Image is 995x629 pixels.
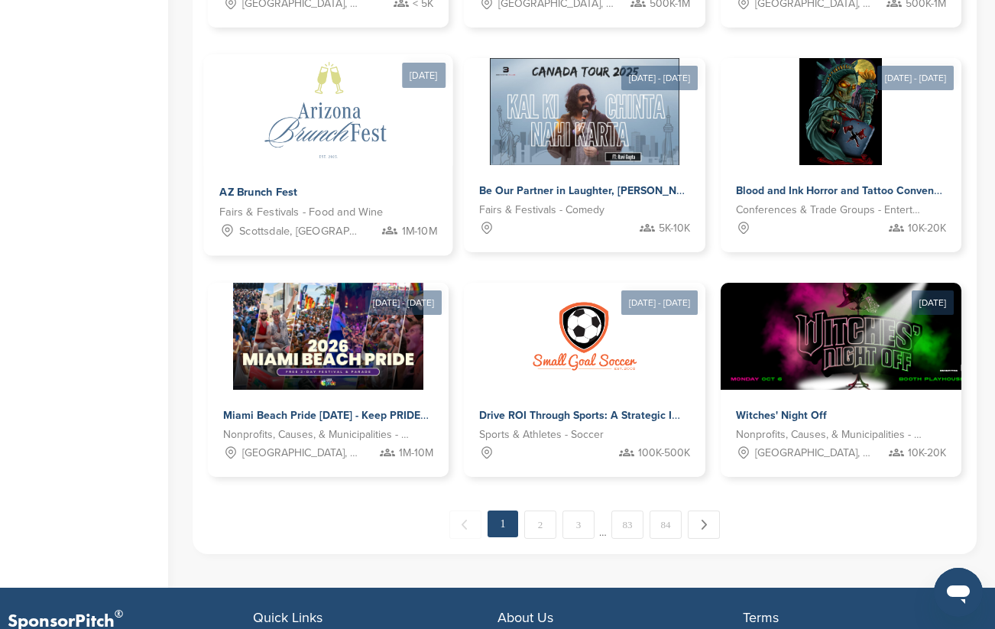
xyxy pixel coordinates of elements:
iframe: Button to launch messaging window [934,568,983,617]
img: Sponsorpitch & [490,58,680,165]
span: Terms [743,609,779,626]
div: [DATE] - [DATE] [877,66,954,90]
div: [DATE] - [DATE] [621,66,698,90]
a: 84 [650,511,682,539]
span: … [599,511,607,538]
span: AZ Brunch Fest [219,185,297,199]
span: [GEOGRAPHIC_DATA], [GEOGRAPHIC_DATA] [242,445,360,462]
span: Nonprofits, Causes, & Municipalities - Diversity, Equity and Inclusion [223,426,410,443]
div: [DATE] - [DATE] [621,290,698,315]
span: Be Our Partner in Laughter, [PERSON_NAME] (Canada Tour 2025) [479,184,803,197]
img: Sponsorpitch & [218,54,439,165]
span: 1M-10M [399,445,433,462]
span: Quick Links [253,609,322,626]
span: Conferences & Trade Groups - Entertainment [736,202,923,219]
a: [DATE] - [DATE] Sponsorpitch & Be Our Partner in Laughter, [PERSON_NAME] (Canada Tour 2025) Fairs... [464,34,705,252]
a: 2 [524,511,556,539]
span: 10K-20K [908,220,946,237]
span: Nonprofits, Causes, & Municipalities - Health and Wellness [736,426,923,443]
a: [DATE] - [DATE] Sponsorpitch & Blood and Ink Horror and Tattoo Convention of [GEOGRAPHIC_DATA] Fa... [721,34,961,252]
span: 1M-10M [402,222,438,240]
span: Drive ROI Through Sports: A Strategic Investment Opportunity [479,409,786,422]
span: ® [115,605,123,624]
span: ← Previous [449,511,481,539]
span: 10K-20K [908,445,946,462]
span: Miami Beach Pride [DATE] - Keep PRIDE Alive [223,409,449,422]
a: 3 [562,511,595,539]
div: [DATE] [402,63,446,88]
span: [GEOGRAPHIC_DATA], [GEOGRAPHIC_DATA] [755,445,873,462]
em: 1 [488,511,518,537]
a: [DATE] Sponsorpitch & Witches' Night Off Nonprofits, Causes, & Municipalities - Health and Wellne... [721,258,961,477]
span: About Us [497,609,553,626]
span: Sports & Athletes - Soccer [479,426,604,443]
div: [DATE] [912,290,954,315]
a: Next → [688,511,720,539]
a: [DATE] - [DATE] Sponsorpitch & Drive ROI Through Sports: A Strategic Investment Opportunity Sport... [464,258,705,477]
img: Sponsorpitch & [799,58,882,165]
span: Fairs & Festivals - Food and Wine [219,203,383,221]
img: Sponsorpitch & [233,283,423,390]
span: Witches' Night Off [736,409,827,422]
div: [DATE] - [DATE] [365,290,442,315]
span: 5K-10K [659,220,690,237]
span: Scottsdale, [GEOGRAPHIC_DATA] [239,222,361,240]
a: [DATE] Sponsorpitch & AZ Brunch Fest Fairs & Festivals - Food and Wine Scottsdale, [GEOGRAPHIC_DA... [203,29,452,255]
a: [DATE] - [DATE] Sponsorpitch & Miami Beach Pride [DATE] - Keep PRIDE Alive Nonprofits, Causes, & ... [208,258,449,477]
a: 83 [611,511,643,539]
span: Fairs & Festivals - Comedy [479,202,604,219]
img: Sponsorpitch & [531,283,638,390]
span: 100K-500K [638,445,690,462]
